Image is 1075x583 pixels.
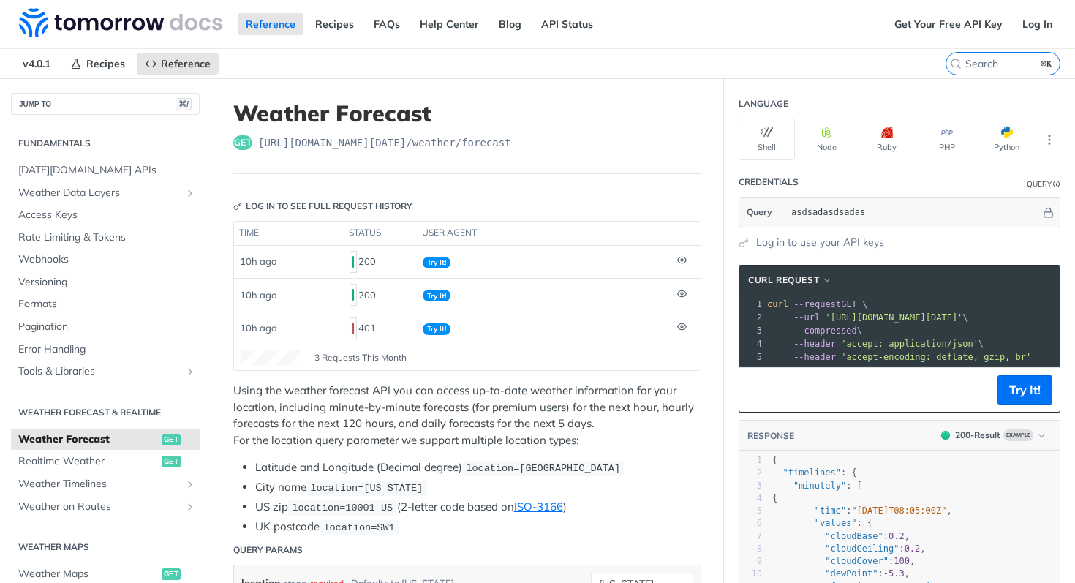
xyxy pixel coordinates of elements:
[767,312,968,323] span: \
[18,477,181,492] span: Weather Timelines
[772,455,777,465] span: {
[815,505,846,516] span: "time"
[941,431,950,440] span: 200
[514,500,563,514] a: ISO-3166
[18,320,196,334] span: Pagination
[793,299,841,309] span: --request
[255,499,701,516] li: US zip (2-letter code based on )
[233,383,701,448] p: Using the weather forecast API you can access up-to-date weather information for your location, i...
[233,202,242,211] svg: Key
[162,456,181,467] span: get
[11,271,200,293] a: Versioning
[11,429,200,451] a: Weather Forecastget
[825,531,883,541] span: "cloudBase"
[161,57,211,70] span: Reference
[18,163,196,178] span: [DATE][DOMAIN_NAME] APIs
[344,222,417,245] th: status
[176,98,192,110] span: ⌘/
[772,568,910,579] span: : ,
[978,119,1035,160] button: Python
[1003,429,1033,441] span: Example
[793,312,820,323] span: --url
[18,230,196,245] span: Rate Limiting & Tokens
[238,13,303,35] a: Reference
[11,473,200,495] a: Weather TimelinesShow subpages for Weather Timelines
[11,451,200,473] a: Realtime Weatherget
[784,198,1041,227] input: apikey
[739,119,795,160] button: Shell
[417,222,671,245] th: user agent
[184,366,196,377] button: Show subpages for Tools & Libraries
[889,531,905,541] span: 0.2
[772,556,915,566] span: : ,
[11,541,200,554] h2: Weather Maps
[739,324,764,337] div: 3
[739,311,764,324] div: 2
[19,8,222,37] img: Tomorrow.io Weather API Docs
[739,454,762,467] div: 1
[934,428,1052,443] button: 200200-ResultExample
[184,501,196,513] button: Show subpages for Weather on Routes
[748,274,819,287] span: cURL Request
[423,323,450,335] span: Try It!
[955,429,1000,442] div: 200 - Result
[350,249,411,274] div: 200
[825,543,899,554] span: "cloudCeiling"
[184,187,196,199] button: Show subpages for Weather Data Layers
[423,290,450,301] span: Try It!
[739,492,762,505] div: 4
[772,467,857,478] span: : {
[919,119,975,160] button: PHP
[889,568,905,579] span: 5.3
[11,496,200,518] a: Weather on RoutesShow subpages for Weather on Routes
[15,53,59,75] span: v4.0.1
[772,505,952,516] span: : ,
[772,493,777,503] span: {
[841,339,978,349] span: 'accept: application/json'
[233,135,252,150] span: get
[11,227,200,249] a: Rate Limiting & Tokens
[307,13,362,35] a: Recipes
[851,505,946,516] span: "[DATE]T08:05:00Z"
[739,298,764,311] div: 1
[1041,205,1056,219] button: Hide
[747,429,795,443] button: RESPONSE
[240,255,276,267] span: 10h ago
[255,459,701,476] li: Latitude and Longitude (Decimal degree)
[18,432,158,447] span: Weather Forecast
[11,137,200,150] h2: Fundamentals
[825,568,878,579] span: "dewPoint"
[11,93,200,115] button: JUMP TO⌘/
[815,518,857,528] span: "values"
[11,182,200,204] a: Weather Data LayersShow subpages for Weather Data Layers
[905,543,921,554] span: 0.2
[782,467,840,478] span: "timelines"
[739,568,762,580] div: 10
[491,13,529,35] a: Blog
[314,351,407,364] span: 3 Requests This Month
[793,352,836,362] span: --header
[1043,133,1056,146] svg: More ellipsis
[767,299,867,309] span: GET \
[234,222,344,245] th: time
[352,256,354,268] span: 200
[772,531,910,541] span: : ,
[310,483,423,494] span: location=[US_STATE]
[1038,56,1056,71] kbd: ⌘K
[739,530,762,543] div: 7
[18,342,196,357] span: Error Handling
[743,273,838,287] button: cURL Request
[11,159,200,181] a: [DATE][DOMAIN_NAME] APIs
[950,58,962,69] svg: Search
[240,322,276,334] span: 10h ago
[756,235,884,250] a: Log in to use your API keys
[739,97,788,110] div: Language
[62,53,133,75] a: Recipes
[894,556,910,566] span: 100
[18,297,196,312] span: Formats
[1014,13,1060,35] a: Log In
[11,293,200,315] a: Formats
[11,361,200,383] a: Tools & LibrariesShow subpages for Tools & Libraries
[233,543,303,557] div: Query Params
[793,339,836,349] span: --header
